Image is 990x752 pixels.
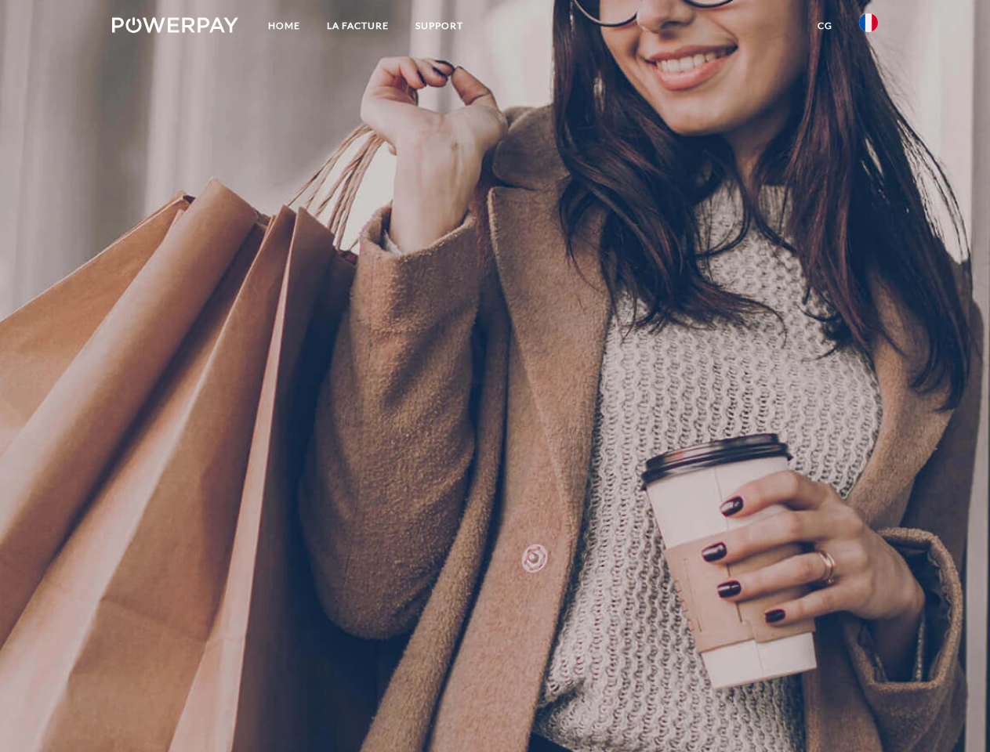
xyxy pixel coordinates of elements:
[255,12,314,40] a: Home
[402,12,477,40] a: Support
[804,12,846,40] a: CG
[112,17,238,33] img: logo-powerpay-white.svg
[859,13,878,32] img: fr
[314,12,402,40] a: LA FACTURE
